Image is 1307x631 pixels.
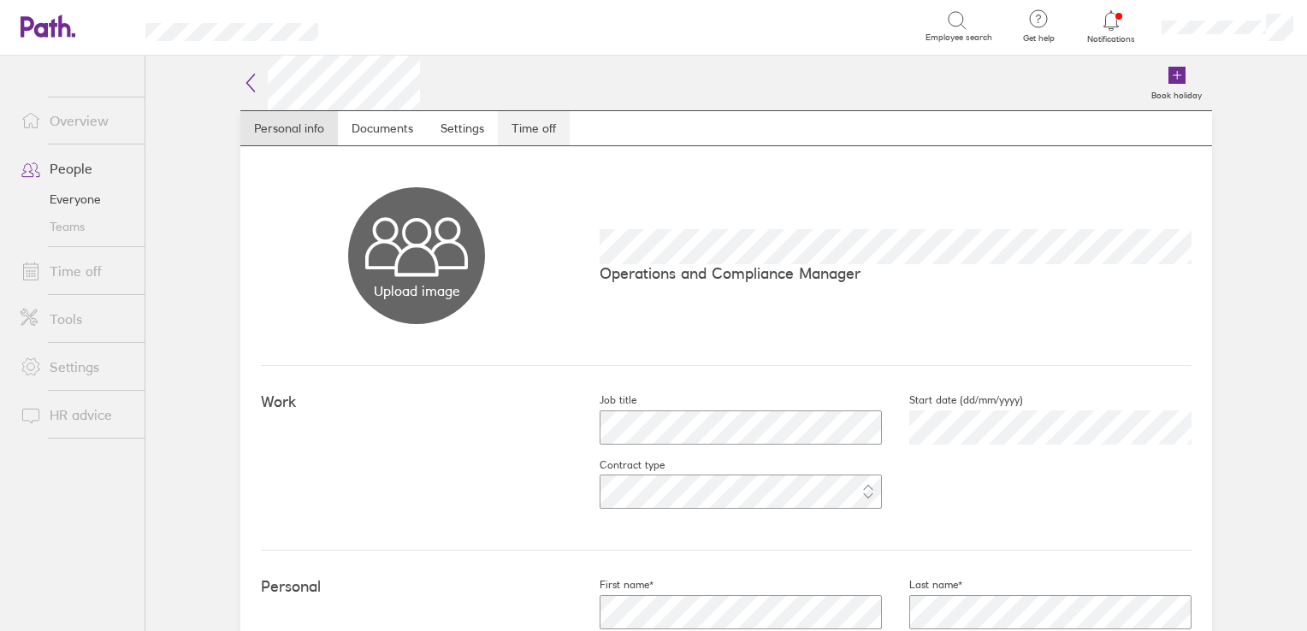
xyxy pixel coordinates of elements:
a: Overview [7,103,145,138]
span: Notifications [1084,34,1139,44]
span: Employee search [926,32,992,43]
a: Everyone [7,186,145,213]
label: Start date (dd/mm/yyyy) [882,393,1023,407]
a: Settings [7,350,145,384]
a: Personal info [240,111,338,145]
a: Notifications [1084,9,1139,44]
a: Settings [427,111,498,145]
a: Teams [7,213,145,240]
label: First name* [572,578,653,592]
span: Get help [1011,33,1067,44]
a: Documents [338,111,427,145]
p: Operations and Compliance Manager [600,264,1192,282]
a: Tools [7,302,145,336]
a: Time off [7,254,145,288]
h4: Personal [261,578,572,596]
a: Time off [498,111,570,145]
label: Last name* [882,578,962,592]
a: HR advice [7,398,145,432]
a: People [7,151,145,186]
div: Search [364,18,408,33]
h4: Work [261,393,572,411]
label: Contract type [572,458,665,472]
a: Book holiday [1141,56,1212,110]
label: Job title [572,393,636,407]
label: Book holiday [1141,86,1212,101]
